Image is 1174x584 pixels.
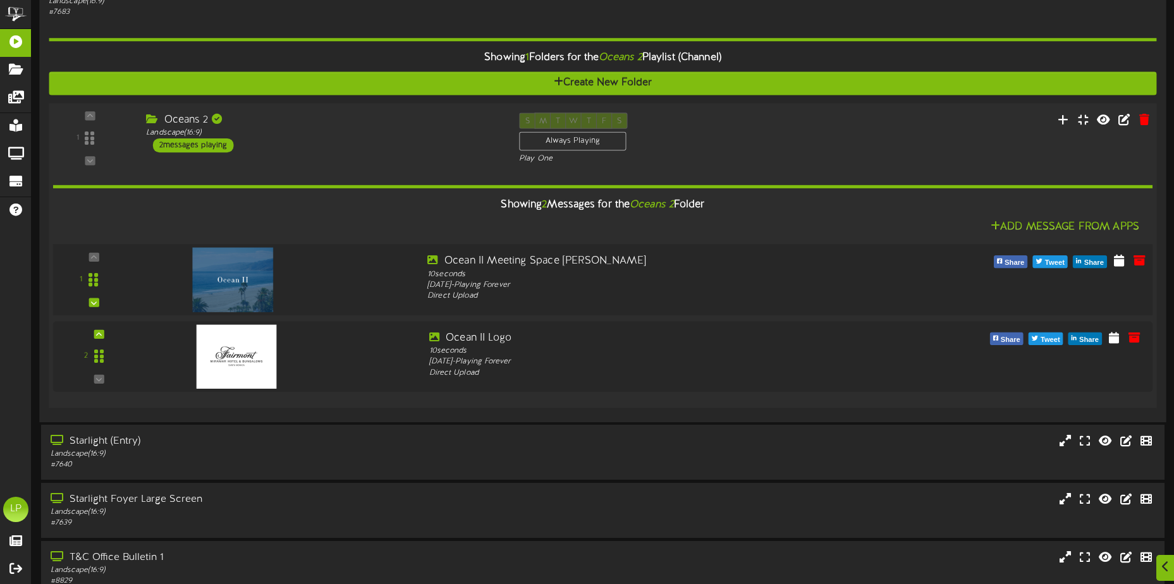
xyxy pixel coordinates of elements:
[39,45,1166,72] div: Showing Folders for the Playlist (Channel)
[51,565,499,576] div: Landscape ( 16:9 )
[3,497,28,522] div: LP
[196,325,276,389] img: 2c158c6d-e94a-4663-a15f-3a214db06a1afairmontbrandedcover.jpg
[51,449,499,459] div: Landscape ( 16:9 )
[1038,333,1063,347] span: Tweet
[998,333,1023,347] span: Share
[990,332,1024,345] button: Share
[49,7,499,18] div: # 7683
[152,138,233,152] div: 2 messages playing
[630,200,674,211] i: Oceans 2
[51,459,499,470] div: # 7640
[44,192,1163,219] div: Showing Messages for the Folder
[519,132,626,151] div: Always Playing
[51,434,499,449] div: Starlight (Entry)
[1029,332,1063,345] button: Tweet
[599,52,642,64] i: Oceans 2
[1077,333,1101,347] span: Share
[49,72,1156,95] button: Create New Folder
[1073,255,1107,268] button: Share
[427,280,871,291] div: [DATE] - Playing Forever
[429,331,868,346] div: Ocean II Logo
[429,356,868,367] div: [DATE] - Playing Forever
[525,52,529,64] span: 1
[427,291,871,302] div: Direct Upload
[51,507,499,518] div: Landscape ( 16:9 )
[1043,256,1067,270] span: Tweet
[1002,256,1027,270] span: Share
[987,219,1143,235] button: Add Message From Apps
[1033,255,1068,268] button: Tweet
[51,551,499,565] div: T&C Office Bulletin 1
[51,492,499,507] div: Starlight Foyer Large Screen
[519,154,780,164] div: Play One
[146,128,500,138] div: Landscape ( 16:9 )
[51,518,499,528] div: # 7639
[429,346,868,356] div: 10 seconds
[1082,256,1106,270] span: Share
[192,248,273,312] img: b109eb06-5dd9-4504-8f9a-62c2d82ef6b5oceaniicover.jpg
[994,255,1028,268] button: Share
[146,113,500,127] div: Oceans 2
[542,200,547,211] span: 2
[427,254,871,269] div: Ocean II Meeting Space [PERSON_NAME]
[1068,332,1102,345] button: Share
[429,368,868,379] div: Direct Upload
[427,269,871,280] div: 10 seconds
